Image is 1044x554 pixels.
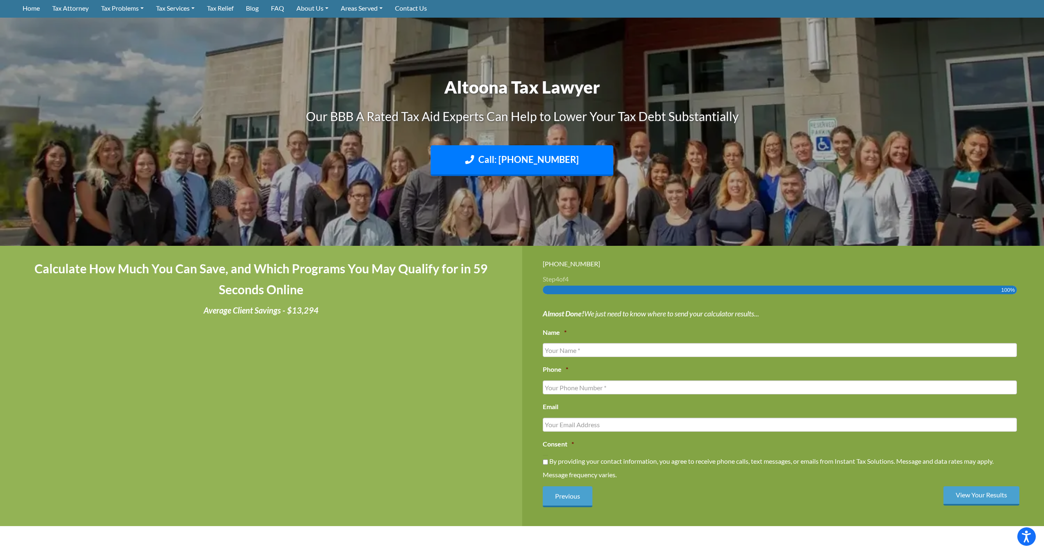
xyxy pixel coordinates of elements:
label: Name [543,328,567,337]
h4: Calculate How Much You Can Save, and Which Programs You May Qualify for in 59 Seconds Online [21,258,502,300]
input: Your Phone Number * [543,380,1017,394]
a: Call: [PHONE_NUMBER] [431,145,613,176]
span: 100% [1001,286,1015,294]
h1: Altoona Tax Lawyer [294,75,750,99]
label: Consent [543,440,574,449]
i: Average Client Savings - $13,294 [204,305,319,315]
input: Your Email Address [543,418,1017,432]
label: Phone [543,365,568,374]
input: Previous [543,486,592,507]
input: Your Name * [543,343,1017,357]
span: 4 [555,275,559,283]
strong: Almost Done! [543,309,584,318]
span: 4 [565,275,569,283]
label: Email [543,403,558,411]
h3: Our BBB A Rated Tax Aid Experts Can Help to Lower Your Tax Debt Substantially [294,108,750,125]
i: We just need to know where to send your calculator results... [543,309,759,318]
h3: Step of [543,276,1024,282]
input: View Your Results [943,486,1019,506]
div: [PHONE_NUMBER] [543,258,1024,269]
